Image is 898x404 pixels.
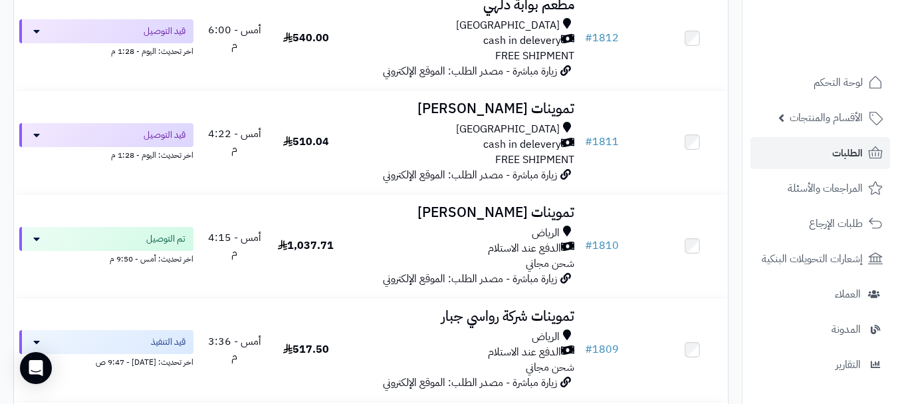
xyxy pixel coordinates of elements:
span: الرياض [532,226,560,241]
a: #1811 [585,134,619,150]
div: اخر تحديث: أمس - 9:50 م [19,251,193,265]
span: cash in delevery [483,137,561,152]
a: لوحة التحكم [750,67,890,99]
span: المدونة [832,320,861,339]
span: أمس - 4:22 م [208,126,261,157]
span: # [585,341,592,357]
span: الطلبات [832,144,863,162]
img: logo-2.png [808,11,885,39]
span: زيارة مباشرة - مصدر الطلب: الموقع الإلكتروني [383,375,557,391]
span: قيد التوصيل [144,128,185,142]
span: 1,037.71 [278,238,334,254]
div: اخر تحديث: اليوم - 1:28 م [19,147,193,161]
span: FREE SHIPMENT [495,48,574,64]
span: طلبات الإرجاع [809,214,863,233]
a: العملاء [750,278,890,310]
span: # [585,134,592,150]
span: الدفع عند الاستلام [488,345,561,360]
span: قيد التوصيل [144,25,185,38]
span: 540.00 [283,30,329,46]
span: زيارة مباشرة - مصدر الطلب: الموقع الإلكتروني [383,167,557,183]
span: زيارة مباشرة - مصدر الطلب: الموقع الإلكتروني [383,271,557,287]
a: إشعارات التحويلات البنكية [750,243,890,275]
span: الرياض [532,329,560,345]
h3: تموينات [PERSON_NAME] [347,205,574,220]
h3: تموينات شركة رواسي جبار [347,309,574,324]
span: العملاء [835,285,861,303]
span: قيد التنفيذ [151,335,185,349]
a: #1812 [585,30,619,46]
a: طلبات الإرجاع [750,208,890,240]
span: 510.04 [283,134,329,150]
span: FREE SHIPMENT [495,152,574,168]
span: أمس - 4:15 م [208,230,261,261]
span: # [585,238,592,254]
h3: تموينات [PERSON_NAME] [347,101,574,116]
span: التقارير [836,355,861,374]
span: شحن مجاني [526,256,574,272]
div: Open Intercom Messenger [20,352,52,384]
a: المراجعات والأسئلة [750,172,890,204]
span: cash in delevery [483,33,561,49]
span: # [585,30,592,46]
a: #1810 [585,238,619,254]
span: [GEOGRAPHIC_DATA] [456,18,560,33]
span: لوحة التحكم [814,73,863,92]
a: التقارير [750,349,890,381]
div: اخر تحديث: [DATE] - 9:47 ص [19,354,193,368]
span: تم التوصيل [146,232,185,246]
span: إشعارات التحويلات البنكية [762,250,863,268]
span: أمس - 6:00 م [208,22,261,53]
a: المدونة [750,313,890,345]
div: اخر تحديث: اليوم - 1:28 م [19,43,193,57]
a: الطلبات [750,137,890,169]
span: أمس - 3:36 م [208,333,261,365]
span: الأقسام والمنتجات [790,108,863,127]
span: [GEOGRAPHIC_DATA] [456,122,560,137]
span: شحن مجاني [526,359,574,375]
a: #1809 [585,341,619,357]
span: الدفع عند الاستلام [488,241,561,256]
span: المراجعات والأسئلة [788,179,863,198]
span: 517.50 [283,341,329,357]
span: زيارة مباشرة - مصدر الطلب: الموقع الإلكتروني [383,63,557,79]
